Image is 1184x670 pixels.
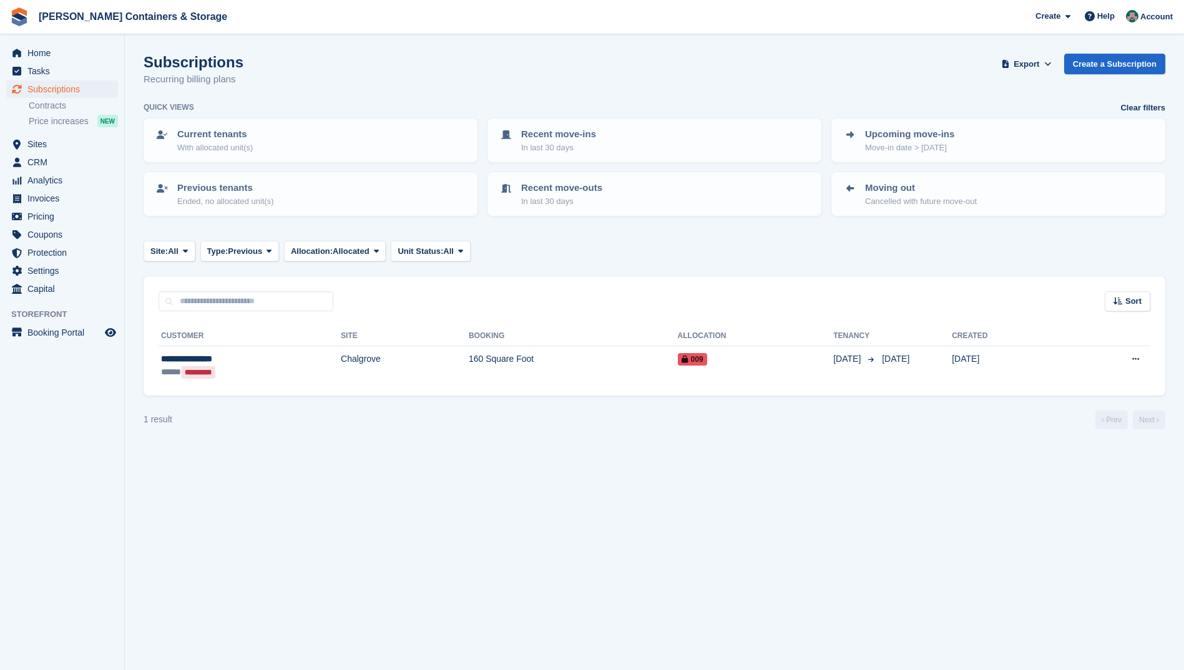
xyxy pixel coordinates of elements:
a: Price increases NEW [29,114,118,128]
span: All [168,245,179,258]
span: Create [1035,10,1060,22]
a: menu [6,324,118,341]
h6: Quick views [144,102,194,113]
span: 009 [678,353,707,366]
a: menu [6,172,118,189]
span: [DATE] [882,354,909,364]
div: 1 result [144,413,172,426]
p: Current tenants [177,127,253,142]
span: Invoices [27,190,102,207]
th: Customer [159,326,341,346]
span: Allocated [333,245,369,258]
a: menu [6,80,118,98]
button: Type: Previous [200,241,279,261]
span: CRM [27,153,102,171]
a: menu [6,62,118,80]
a: Clear filters [1120,102,1165,114]
td: [DATE] [952,346,1066,386]
span: Settings [27,262,102,279]
a: [PERSON_NAME] Containers & Storage [34,6,232,27]
span: Pricing [27,208,102,225]
span: Sites [27,135,102,153]
a: menu [6,208,118,225]
p: Recurring billing plans [144,72,243,87]
a: Moving out Cancelled with future move-out [833,173,1164,215]
th: Booking [469,326,678,346]
a: menu [6,135,118,153]
span: Subscriptions [27,80,102,98]
span: Account [1140,11,1173,23]
a: Current tenants With allocated unit(s) [145,120,476,161]
p: In last 30 days [521,195,602,208]
button: Unit Status: All [391,241,470,261]
a: Upcoming move-ins Move-in date > [DATE] [833,120,1164,161]
a: Preview store [103,325,118,340]
th: Site [341,326,469,346]
p: Previous tenants [177,181,274,195]
nav: Page [1093,410,1168,429]
span: Previous [228,245,262,258]
span: Sort [1125,295,1142,308]
a: menu [6,244,118,261]
span: Storefront [11,308,124,321]
td: Chalgrove [341,346,469,386]
a: menu [6,44,118,62]
button: Allocation: Allocated [284,241,386,261]
th: Created [952,326,1066,346]
span: Tasks [27,62,102,80]
a: Next [1133,410,1165,429]
p: With allocated unit(s) [177,142,253,154]
span: All [443,245,454,258]
span: Capital [27,280,102,298]
a: Contracts [29,100,118,112]
a: menu [6,226,118,243]
span: Export [1014,58,1039,70]
span: Coupons [27,226,102,243]
span: Home [27,44,102,62]
a: Previous tenants Ended, no allocated unit(s) [145,173,476,215]
span: [DATE] [833,352,863,366]
p: Cancelled with future move-out [865,195,977,208]
span: Price increases [29,115,89,127]
a: menu [6,280,118,298]
td: 160 Square Foot [469,346,678,386]
th: Allocation [678,326,834,346]
h1: Subscriptions [144,54,243,70]
a: Create a Subscription [1064,54,1165,74]
p: Move-in date > [DATE] [865,142,954,154]
img: Julia Marcham [1126,10,1138,22]
a: Previous [1095,410,1128,429]
p: Recent move-ins [521,127,596,142]
a: menu [6,190,118,207]
p: Recent move-outs [521,181,602,195]
span: Protection [27,244,102,261]
button: Export [999,54,1054,74]
div: NEW [97,115,118,127]
span: Site: [150,245,168,258]
a: menu [6,262,118,279]
p: Ended, no allocated unit(s) [177,195,274,208]
span: Analytics [27,172,102,189]
button: Site: All [144,241,195,261]
a: Recent move-outs In last 30 days [489,173,820,215]
img: stora-icon-8386f47178a22dfd0bd8f6a31ec36ba5ce8667c1dd55bd0f319d3a0aa187defe.svg [10,7,29,26]
a: menu [6,153,118,171]
span: Booking Portal [27,324,102,341]
span: Unit Status: [398,245,443,258]
p: In last 30 days [521,142,596,154]
th: Tenancy [833,326,877,346]
span: Allocation: [291,245,333,258]
a: Recent move-ins In last 30 days [489,120,820,161]
p: Moving out [865,181,977,195]
p: Upcoming move-ins [865,127,954,142]
span: Type: [207,245,228,258]
span: Help [1097,10,1115,22]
